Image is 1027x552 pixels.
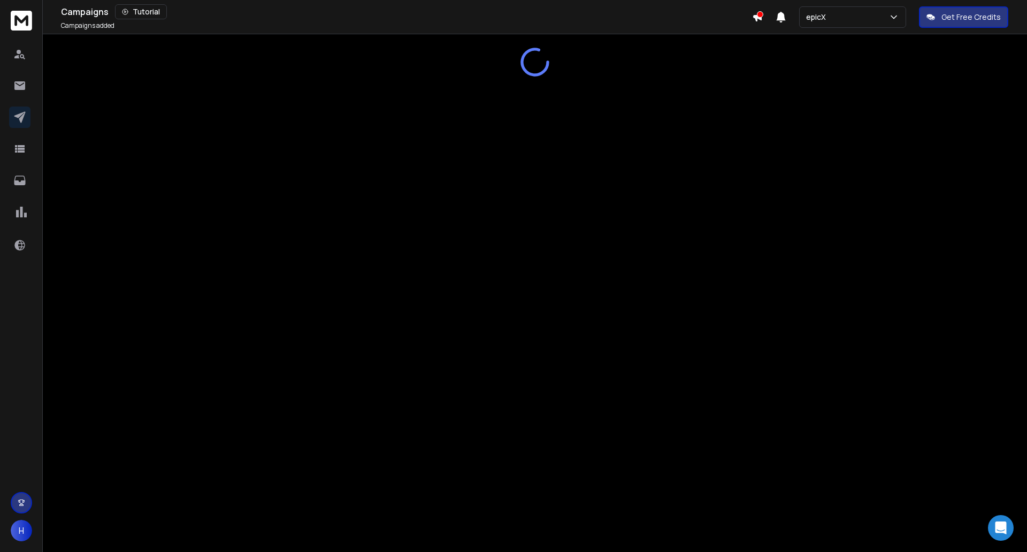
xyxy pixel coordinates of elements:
p: epicX [806,12,830,22]
p: Campaigns added [61,21,114,30]
button: H [11,520,32,541]
button: Tutorial [115,4,167,19]
div: Open Intercom Messenger [988,515,1014,541]
button: Get Free Credits [919,6,1008,28]
div: Campaigns [61,4,752,19]
p: Get Free Credits [941,12,1001,22]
